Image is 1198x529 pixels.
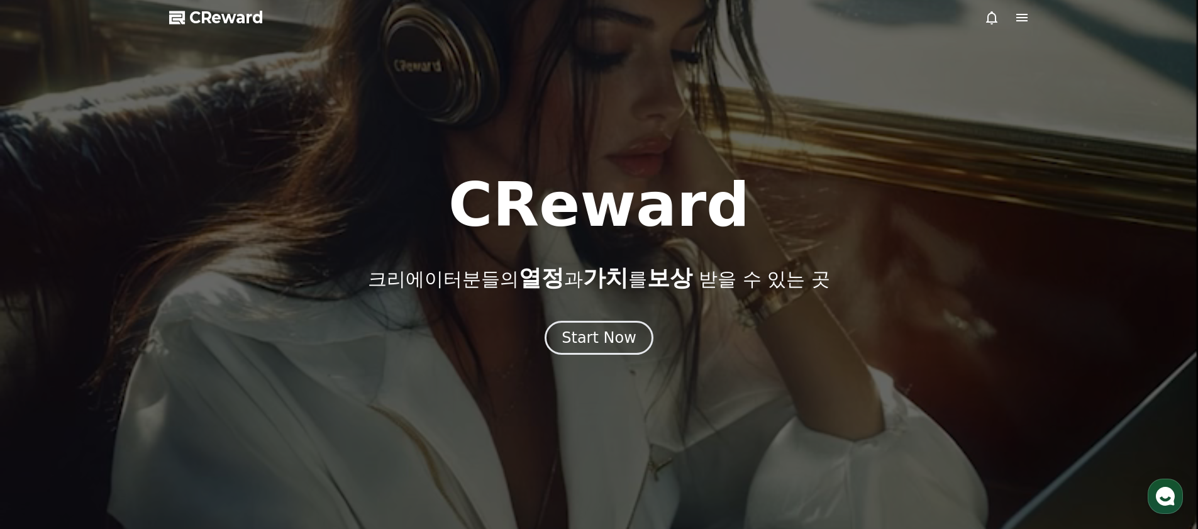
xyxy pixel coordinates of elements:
button: Start Now [545,321,653,355]
span: 열정 [519,265,564,291]
div: Start Now [562,328,636,348]
h1: CReward [448,175,750,235]
span: CReward [189,8,263,28]
p: 크리에이터분들의 과 를 받을 수 있는 곳 [368,265,829,291]
span: 보상 [647,265,692,291]
span: 가치 [583,265,628,291]
a: Start Now [545,333,653,345]
a: CReward [169,8,263,28]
